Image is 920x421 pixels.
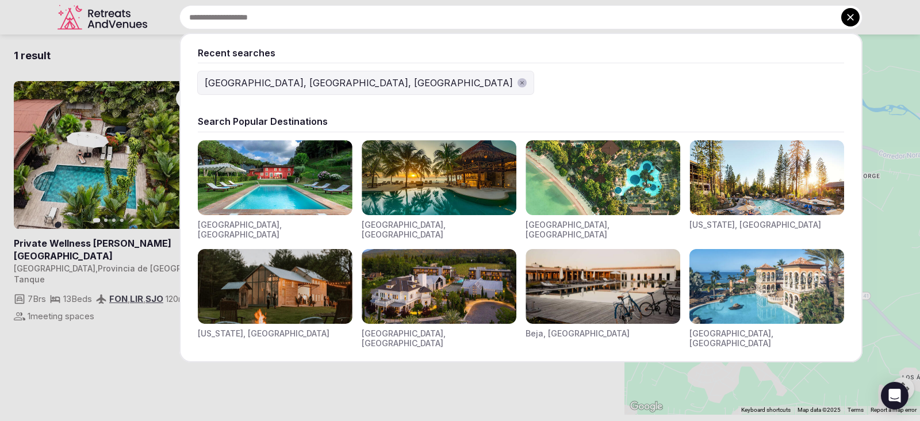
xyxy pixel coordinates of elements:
[362,249,516,324] img: Visit venues for Napa Valley, USA
[198,47,844,59] div: Recent searches
[526,249,680,349] div: Visit venues for Beja, Portugal
[689,140,844,215] img: Visit venues for California, USA
[526,249,680,324] img: Visit venues for Beja, Portugal
[689,140,844,240] div: Visit venues for California, USA
[881,382,908,409] div: Open Intercom Messenger
[689,220,821,230] div: [US_STATE], [GEOGRAPHIC_DATA]
[526,140,680,240] div: Visit venues for Indonesia, Bali
[689,328,844,349] div: [GEOGRAPHIC_DATA], [GEOGRAPHIC_DATA]
[689,249,844,349] div: Visit venues for Canarias, Spain
[362,328,516,349] div: [GEOGRAPHIC_DATA], [GEOGRAPHIC_DATA]
[198,249,352,324] img: Visit venues for New York, USA
[362,220,516,240] div: [GEOGRAPHIC_DATA], [GEOGRAPHIC_DATA]
[198,220,352,240] div: [GEOGRAPHIC_DATA], [GEOGRAPHIC_DATA]
[526,140,680,215] img: Visit venues for Indonesia, Bali
[362,249,516,349] div: Visit venues for Napa Valley, USA
[198,71,534,94] button: [GEOGRAPHIC_DATA], [GEOGRAPHIC_DATA], [GEOGRAPHIC_DATA]
[362,140,516,215] img: Visit venues for Riviera Maya, Mexico
[198,140,352,240] div: Visit venues for Toscana, Italy
[689,249,844,324] img: Visit venues for Canarias, Spain
[198,328,329,339] div: [US_STATE], [GEOGRAPHIC_DATA]
[205,76,513,90] div: [GEOGRAPHIC_DATA], [GEOGRAPHIC_DATA], [GEOGRAPHIC_DATA]
[198,140,352,215] img: Visit venues for Toscana, Italy
[526,328,630,339] div: Beja, [GEOGRAPHIC_DATA]
[198,115,844,128] div: Search Popular Destinations
[526,220,680,240] div: [GEOGRAPHIC_DATA], [GEOGRAPHIC_DATA]
[362,140,516,240] div: Visit venues for Riviera Maya, Mexico
[198,249,352,349] div: Visit venues for New York, USA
